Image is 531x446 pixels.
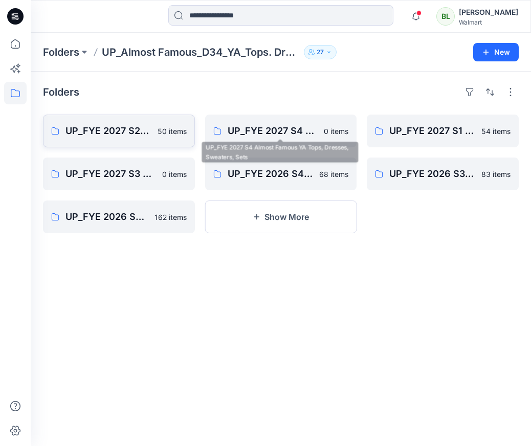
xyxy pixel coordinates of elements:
a: UP_FYE 2027 S3 Almost Famous YA Tops, Dresses, Sweaters, Sets0 items [43,158,195,190]
p: 162 items [154,212,187,222]
a: UP_FYE 2026 S2 Almost Famous YA Tops, Dresses, Sweaters, Sets162 items [43,200,195,233]
a: UP_FYE 2027 S4 Almost Famous YA Tops, Dresses, Sweaters, Sets0 items [205,115,357,147]
p: 83 items [481,169,511,180]
p: 68 items [319,169,348,180]
p: UP_FYE 2026 S3 Almost Famous YA Tops, Dresses, Sweaters, Sets [389,167,475,181]
p: 54 items [481,126,511,137]
div: Walmart [459,18,518,26]
p: UP_FYE 2026 S2 Almost Famous YA Tops, Dresses, Sweaters, Sets [65,210,148,224]
button: New [473,43,519,61]
div: BL [436,7,455,26]
p: UP_FYE 2027 S4 Almost Famous YA Tops, Dresses, Sweaters, Sets [228,124,318,138]
p: UP_FYE 2026 S4 Almost Famous YA Tops, Dresses, Sweaters, Sets [228,167,314,181]
button: Show More [205,200,357,233]
a: Folders [43,45,79,59]
a: UP_FYE 2026 S3 Almost Famous YA Tops, Dresses, Sweaters, Sets83 items [367,158,519,190]
a: UP_FYE 2027 S2 Almost Famous YA Tops, Dresses, Sweaters, Sets50 items [43,115,195,147]
h4: Folders [43,86,79,98]
div: [PERSON_NAME] [459,6,518,18]
p: UP_FYE 2027 S2 Almost Famous YA Tops, Dresses, Sweaters, Sets [65,124,151,138]
p: 0 items [324,126,348,137]
a: UP_FYE 2026 S4 Almost Famous YA Tops, Dresses, Sweaters, Sets68 items [205,158,357,190]
a: UP_FYE 2027 S1 Almost Famous YA Tops, Dresses, Sweaters, Sets54 items [367,115,519,147]
p: 0 items [162,169,187,180]
p: UP_Almost Famous_D34_YA_Tops. Dresses, Sweaters, Sets [102,45,300,59]
button: 27 [304,45,337,59]
p: UP_FYE 2027 S1 Almost Famous YA Tops, Dresses, Sweaters, Sets [389,124,475,138]
p: 27 [317,47,324,58]
p: 50 items [158,126,187,137]
p: UP_FYE 2027 S3 Almost Famous YA Tops, Dresses, Sweaters, Sets [65,167,156,181]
